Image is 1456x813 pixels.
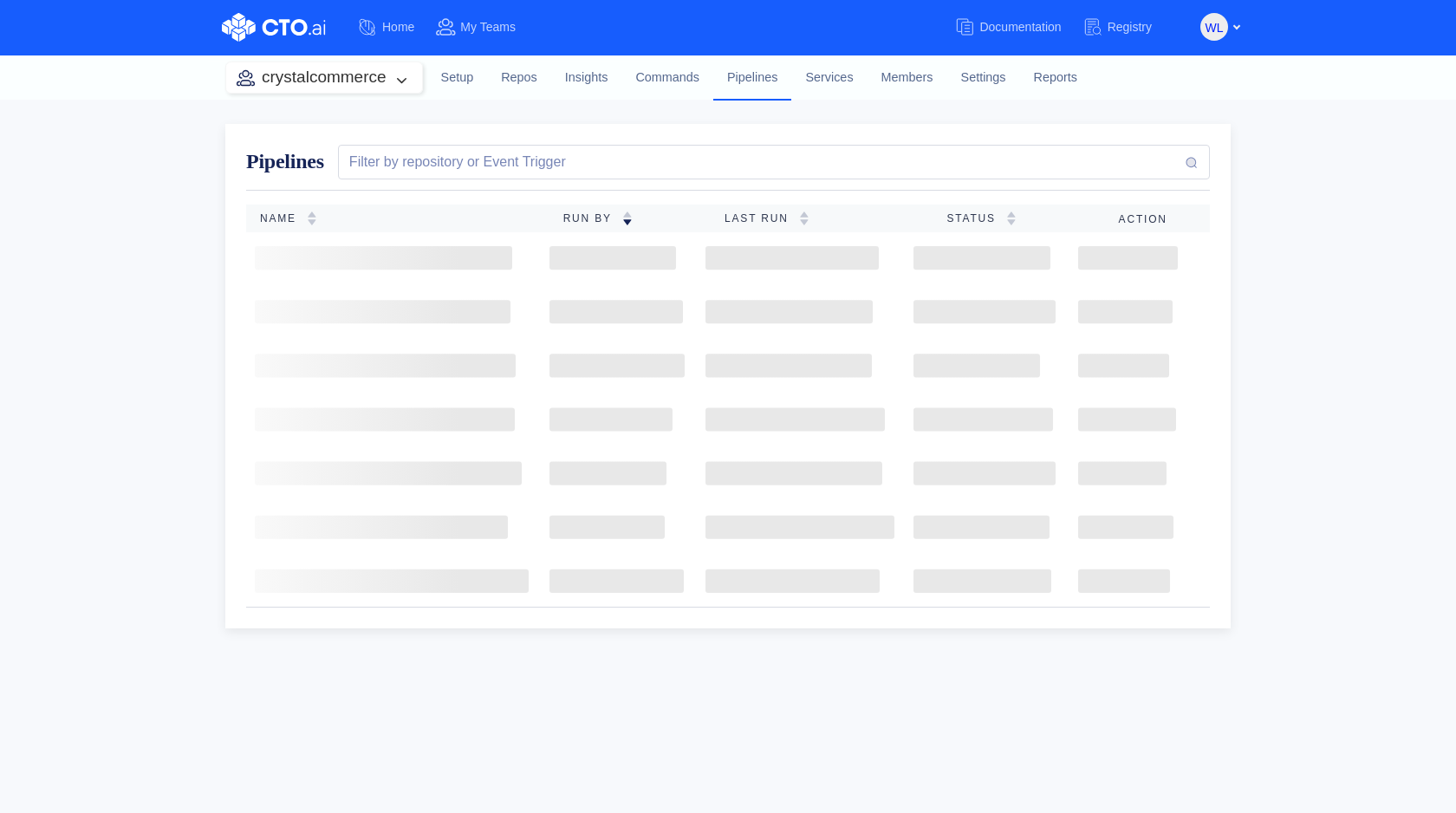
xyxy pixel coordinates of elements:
a: Documentation [954,11,1082,43]
img: sorting-down.svg [622,211,633,225]
a: Repos [487,55,551,101]
button: crystalcommerce [226,62,422,93]
a: Insights [551,55,622,101]
span: Status [946,212,1005,224]
a: Pipelines [713,55,791,100]
a: Setup [427,55,488,101]
span: Run By [563,212,622,224]
span: Home [382,20,414,34]
a: Commands [621,55,713,101]
th: Action [1105,205,1210,232]
span: WL [1206,14,1224,42]
img: sorting-empty.svg [1006,211,1017,225]
span: My Teams [460,20,516,34]
img: sorting-empty.svg [799,211,809,225]
span: Last Run [725,212,799,224]
span: Name [260,212,307,224]
div: Filter by repository or Event Trigger [342,152,566,172]
button: WL [1200,13,1228,41]
a: Services [791,55,867,101]
a: Home [357,11,435,43]
a: Reports [1020,55,1091,101]
img: CTO.ai Logo [222,13,326,42]
a: Settings [947,55,1020,101]
a: Registry [1082,11,1173,43]
a: My Teams [435,11,536,43]
span: Registry [1108,20,1152,34]
span: Documentation [979,20,1061,34]
a: Members [868,55,947,101]
img: sorting-empty.svg [307,211,317,225]
span: Pipelines [246,150,324,172]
